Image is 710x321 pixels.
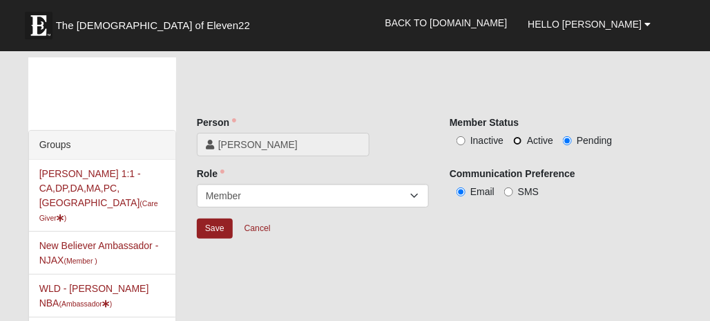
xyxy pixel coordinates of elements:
div: Groups [29,131,175,160]
label: Member Status [450,116,519,129]
span: Pending [577,135,612,146]
a: Cancel [236,218,280,239]
input: Inactive [457,136,466,145]
small: (Care Giver ) [39,199,158,222]
span: Active [527,135,553,146]
a: Back to [DOMAIN_NAME] [375,6,518,40]
label: Person [197,116,236,129]
a: Hello [PERSON_NAME] [517,7,661,42]
img: Eleven22 logo [25,12,52,39]
small: (Member ) [64,257,97,265]
input: Active [513,136,522,145]
span: The [DEMOGRAPHIC_DATA] of Eleven22 [56,19,250,33]
input: SMS [504,187,513,196]
input: Pending [563,136,572,145]
a: WLD - [PERSON_NAME] NBA(Ambassador) [39,283,149,309]
a: [PERSON_NAME] 1:1 -CA,DP,DA,MA,PC,[GEOGRAPHIC_DATA](Care Giver) [39,168,158,223]
label: Role [197,167,224,181]
input: Alt+s [197,219,233,239]
a: The [DEMOGRAPHIC_DATA] of Eleven22 [18,5,294,39]
a: New Believer Ambassador - NJAX(Member ) [39,240,159,266]
input: Email [457,187,466,196]
span: [PERSON_NAME] [218,138,361,152]
span: Hello [PERSON_NAME] [528,19,642,30]
label: Communication Preference [450,167,575,181]
span: SMS [518,186,539,197]
span: Email [470,186,495,197]
span: Inactive [470,135,503,146]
